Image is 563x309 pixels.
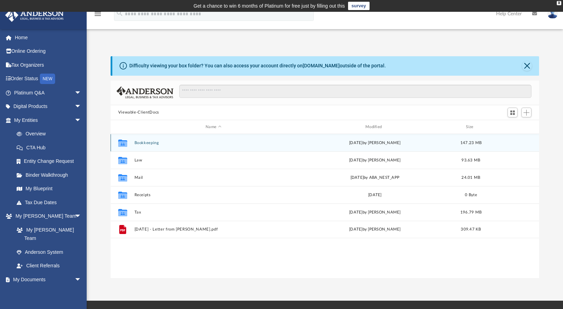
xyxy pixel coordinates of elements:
button: Tax [134,210,293,215]
button: Close [522,61,532,71]
span: arrow_drop_down [75,209,88,224]
div: Get a chance to win 6 months of Platinum for free just by filling out this [193,2,345,10]
a: CTA Hub [10,141,92,154]
div: Modified [295,124,454,130]
a: Overview [10,127,92,141]
div: id [113,124,131,130]
div: close [557,1,561,5]
a: My Documentsarrow_drop_down [5,273,88,286]
a: [DOMAIN_NAME] [303,63,340,68]
span: 24.01 MB [461,176,480,179]
a: survey [348,2,370,10]
div: [DATE] by [PERSON_NAME] [296,209,454,216]
input: Search files and folders [179,85,531,98]
button: Mail [134,175,293,180]
a: Binder Walkthrough [10,168,92,182]
span: 309.47 KB [461,228,481,232]
i: search [116,9,123,17]
a: Platinum Q&Aarrow_drop_down [5,86,92,100]
i: menu [94,10,102,18]
button: Bookkeeping [134,141,293,145]
span: 0 Byte [465,193,477,197]
div: [DATE] by [PERSON_NAME] [296,227,454,233]
div: Name [134,124,292,130]
a: Tax Organizers [5,58,92,72]
button: [DATE] - Letter from [PERSON_NAME].pdf [134,227,293,232]
a: Client Referrals [10,259,88,273]
img: Anderson Advisors Platinum Portal [3,8,66,22]
span: 147.23 MB [460,141,482,145]
div: [DATE] by [PERSON_NAME] [296,140,454,146]
div: NEW [40,74,55,84]
a: My Blueprint [10,182,88,196]
button: Receipts [134,193,293,197]
button: Add [521,108,532,117]
span: arrow_drop_down [75,113,88,127]
span: 93.63 MB [461,158,480,162]
a: My Entitiesarrow_drop_down [5,113,92,127]
button: Switch to Grid View [508,108,518,117]
div: [DATE] by [PERSON_NAME] [296,157,454,164]
img: User Pic [547,9,558,19]
div: [DATE] by ABA_NEST_APP [296,175,454,181]
a: Digital Productsarrow_drop_down [5,100,92,114]
a: Entity Change Request [10,154,92,168]
a: Anderson System [10,245,88,259]
a: menu [94,13,102,18]
button: Viewable-ClientDocs [118,109,159,116]
div: Size [457,124,485,130]
span: 196.79 MB [460,210,482,214]
span: arrow_drop_down [75,100,88,114]
a: Order StatusNEW [5,72,92,86]
div: id [488,124,536,130]
div: grid [111,134,539,278]
div: [DATE] [296,192,454,198]
a: My [PERSON_NAME] Team [10,223,85,245]
a: Tax Due Dates [10,195,92,209]
a: Online Ordering [5,44,92,58]
a: My [PERSON_NAME] Teamarrow_drop_down [5,209,88,223]
a: Home [5,31,92,44]
button: Law [134,158,293,162]
span: arrow_drop_down [75,86,88,100]
div: Difficulty viewing your box folder? You can also access your account directly on outside of the p... [129,62,386,69]
span: arrow_drop_down [75,273,88,287]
